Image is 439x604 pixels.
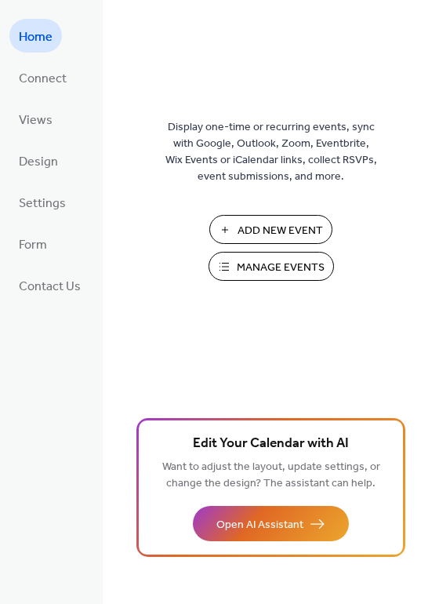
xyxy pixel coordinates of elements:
span: Contact Us [19,275,81,299]
a: Contact Us [9,268,90,302]
span: Home [19,25,53,49]
button: Manage Events [209,252,334,281]
a: Connect [9,60,76,94]
span: Manage Events [237,260,325,276]
a: Design [9,144,67,177]
span: Design [19,150,58,174]
a: Home [9,19,62,53]
span: Open AI Assistant [216,517,303,533]
span: Add New Event [238,223,323,239]
a: Form [9,227,56,260]
span: Connect [19,67,67,91]
a: Settings [9,185,75,219]
a: Views [9,102,62,136]
button: Open AI Assistant [193,506,349,541]
button: Add New Event [209,215,332,244]
span: Form [19,233,47,257]
span: Display one-time or recurring events, sync with Google, Outlook, Zoom, Eventbrite, Wix Events or ... [165,119,377,185]
span: Edit Your Calendar with AI [193,433,349,455]
span: Views [19,108,53,133]
span: Want to adjust the layout, update settings, or change the design? The assistant can help. [162,457,380,494]
span: Settings [19,191,66,216]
